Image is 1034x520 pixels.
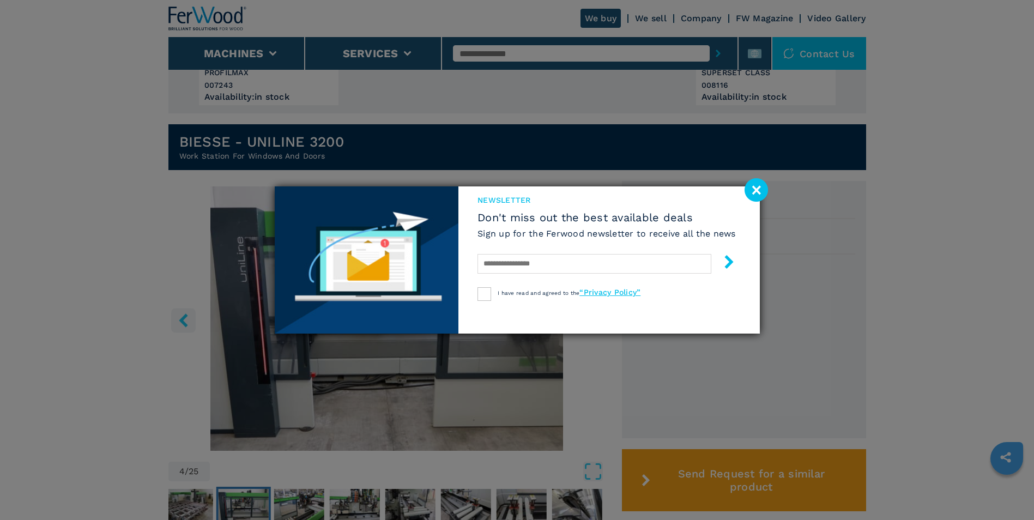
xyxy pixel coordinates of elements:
span: newsletter [477,195,736,205]
span: I have read and agreed to the [498,290,640,296]
img: Newsletter image [275,186,459,334]
h6: Sign up for the Ferwood newsletter to receive all the news [477,227,736,240]
button: submit-button [711,251,736,276]
span: Don't miss out the best available deals [477,211,736,224]
a: “Privacy Policy” [579,288,640,297]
